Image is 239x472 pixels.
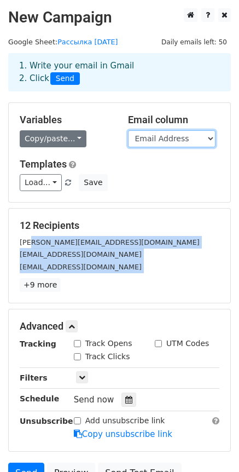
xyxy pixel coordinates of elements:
[11,60,228,85] div: 1. Write your email in Gmail 2. Click
[20,373,48,382] strong: Filters
[128,114,220,126] h5: Email column
[20,339,56,348] strong: Tracking
[184,419,239,472] iframe: Chat Widget
[20,263,142,271] small: [EMAIL_ADDRESS][DOMAIN_NAME]
[20,417,73,425] strong: Unsubscribe
[85,351,130,362] label: Track Clicks
[20,238,200,246] small: [PERSON_NAME][EMAIL_ADDRESS][DOMAIN_NAME]
[20,174,62,191] a: Load...
[8,38,118,46] small: Google Sheet:
[166,338,209,349] label: UTM Codes
[158,36,231,48] span: Daily emails left: 50
[50,72,80,85] span: Send
[85,415,165,427] label: Add unsubscribe link
[184,419,239,472] div: Виджет чата
[20,130,86,147] a: Copy/paste...
[20,278,61,292] a: +9 more
[20,250,142,258] small: [EMAIL_ADDRESS][DOMAIN_NAME]
[74,395,114,405] span: Send now
[74,429,172,439] a: Copy unsubscribe link
[79,174,107,191] button: Save
[20,158,67,170] a: Templates
[20,114,112,126] h5: Variables
[57,38,118,46] a: Рассылка [DATE]
[158,38,231,46] a: Daily emails left: 50
[8,8,231,27] h2: New Campaign
[85,338,132,349] label: Track Opens
[20,394,59,403] strong: Schedule
[20,220,219,232] h5: 12 Recipients
[20,320,219,332] h5: Advanced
